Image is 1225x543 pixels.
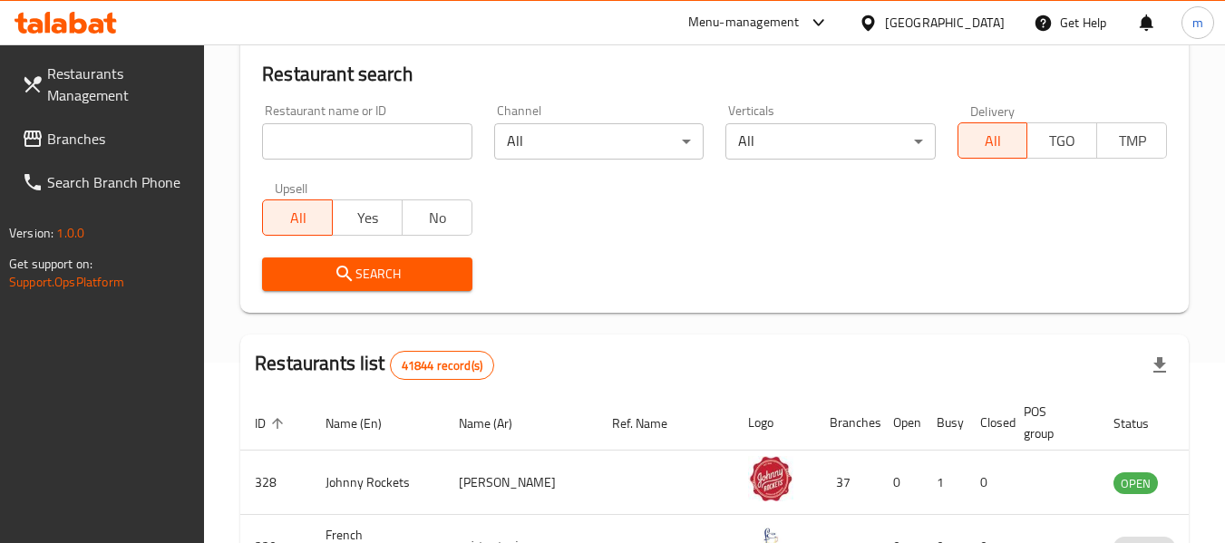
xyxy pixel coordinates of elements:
[332,199,403,236] button: Yes
[56,221,84,245] span: 1.0.0
[958,122,1028,159] button: All
[326,412,405,434] span: Name (En)
[9,221,53,245] span: Version:
[1104,128,1160,154] span: TMP
[725,123,935,160] div: All
[494,123,704,160] div: All
[262,61,1167,88] h2: Restaurant search
[9,252,92,276] span: Get support on:
[444,451,598,515] td: [PERSON_NAME]
[340,205,395,231] span: Yes
[459,412,536,434] span: Name (Ar)
[1035,128,1090,154] span: TGO
[1192,13,1203,33] span: m
[1113,412,1172,434] span: Status
[879,395,922,451] th: Open
[734,395,815,451] th: Logo
[966,451,1009,515] td: 0
[1024,401,1077,444] span: POS group
[47,171,190,193] span: Search Branch Phone
[47,63,190,106] span: Restaurants Management
[815,395,879,451] th: Branches
[275,181,308,194] label: Upsell
[255,412,289,434] span: ID
[255,350,494,380] h2: Restaurants list
[1113,473,1158,494] span: OPEN
[970,104,1016,117] label: Delivery
[391,357,493,374] span: 41844 record(s)
[1113,472,1158,494] div: OPEN
[240,451,311,515] td: 328
[922,451,966,515] td: 1
[7,160,205,204] a: Search Branch Phone
[879,451,922,515] td: 0
[9,270,124,294] a: Support.OpsPlatform
[262,123,472,160] input: Search for restaurant name or ID..
[1026,122,1097,159] button: TGO
[390,351,494,380] div: Total records count
[402,199,472,236] button: No
[922,395,966,451] th: Busy
[966,128,1021,154] span: All
[47,128,190,150] span: Branches
[7,52,205,117] a: Restaurants Management
[1138,344,1181,387] div: Export file
[262,257,472,291] button: Search
[612,412,691,434] span: Ref. Name
[688,12,800,34] div: Menu-management
[815,451,879,515] td: 37
[7,117,205,160] a: Branches
[262,199,333,236] button: All
[748,456,793,501] img: Johnny Rockets
[311,451,444,515] td: Johnny Rockets
[1096,122,1167,159] button: TMP
[885,13,1005,33] div: [GEOGRAPHIC_DATA]
[277,263,457,286] span: Search
[270,205,326,231] span: All
[966,395,1009,451] th: Closed
[410,205,465,231] span: No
